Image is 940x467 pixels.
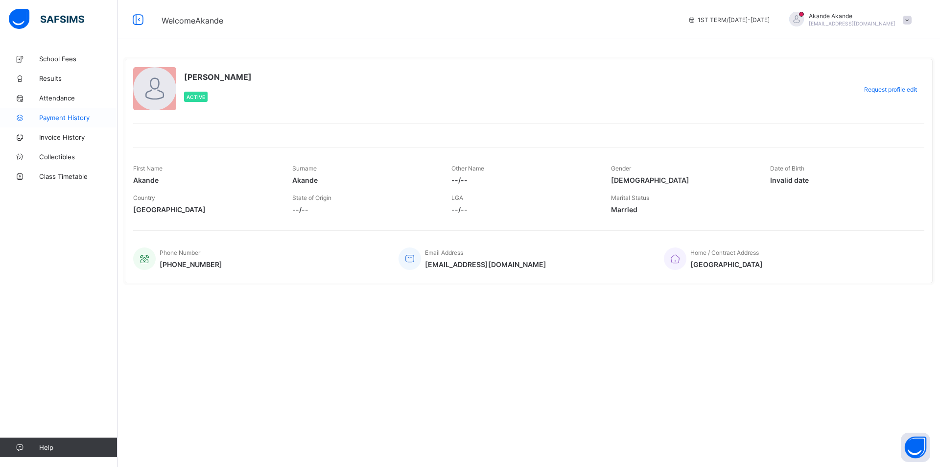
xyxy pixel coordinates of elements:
[688,16,770,24] span: session/term information
[611,165,631,172] span: Gender
[690,260,763,269] span: [GEOGRAPHIC_DATA]
[770,176,915,184] span: Invalid date
[39,153,117,161] span: Collectibles
[133,205,278,214] span: [GEOGRAPHIC_DATA]
[425,249,463,256] span: Email Address
[611,176,755,184] span: [DEMOGRAPHIC_DATA]
[39,443,117,451] span: Help
[133,194,155,201] span: Country
[160,249,200,256] span: Phone Number
[690,249,759,256] span: Home / Contract Address
[162,16,223,25] span: Welcome Akande
[39,55,117,63] span: School Fees
[39,133,117,141] span: Invoice History
[901,433,930,462] button: Open asap
[770,165,804,172] span: Date of Birth
[39,114,117,122] span: Payment History
[184,72,252,82] span: [PERSON_NAME]
[39,74,117,82] span: Results
[779,12,916,28] div: AkandeAkande
[425,260,546,269] span: [EMAIL_ADDRESS][DOMAIN_NAME]
[160,260,222,269] span: [PHONE_NUMBER]
[611,205,755,214] span: Married
[133,165,163,172] span: First Name
[292,205,437,214] span: --/--
[809,21,895,26] span: [EMAIL_ADDRESS][DOMAIN_NAME]
[864,86,917,93] span: Request profile edit
[451,176,596,184] span: --/--
[611,194,649,201] span: Marital Status
[292,165,317,172] span: Surname
[133,176,278,184] span: Akande
[187,94,205,100] span: Active
[451,205,596,214] span: --/--
[9,9,84,29] img: safsims
[451,165,484,172] span: Other Name
[39,94,117,102] span: Attendance
[292,176,437,184] span: Akande
[39,172,117,180] span: Class Timetable
[292,194,331,201] span: State of Origin
[451,194,463,201] span: LGA
[809,12,895,20] span: Akande Akande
